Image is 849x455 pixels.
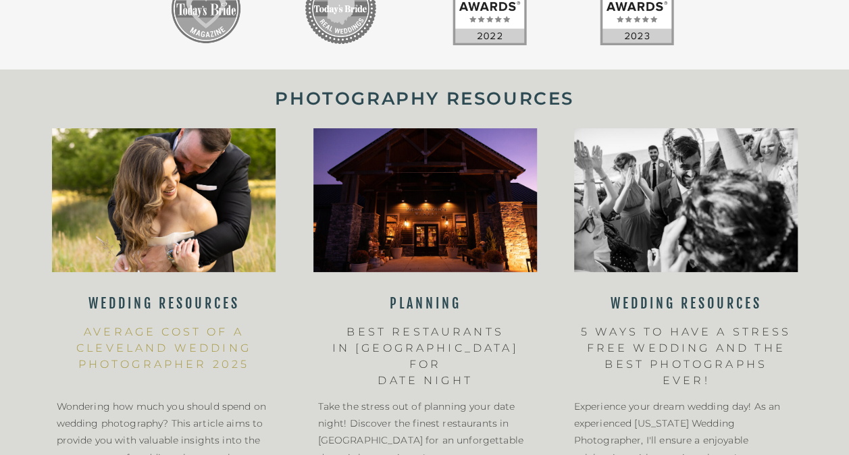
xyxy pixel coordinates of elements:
[57,324,272,390] a: AVERAGE COST OF A CLEVELAND WEDDING PHOTOGRAPHER 2025
[579,324,794,390] a: 5 Ways to Have A Stress Free Wedding and the Best Photographs Ever!
[20,88,830,109] h2: PHOTOGRAPHY RESOURCES
[318,324,533,390] a: BEST RESTAURANTSIN [GEOGRAPHIC_DATA] FORDATE NIGHT
[318,324,533,390] h3: BEST RESTAURANTS IN [GEOGRAPHIC_DATA] FOR DATE NIGHT
[321,296,530,313] a: Planning
[582,296,791,313] a: Wedding Resources
[59,296,269,313] a: WEDDING RESOURCES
